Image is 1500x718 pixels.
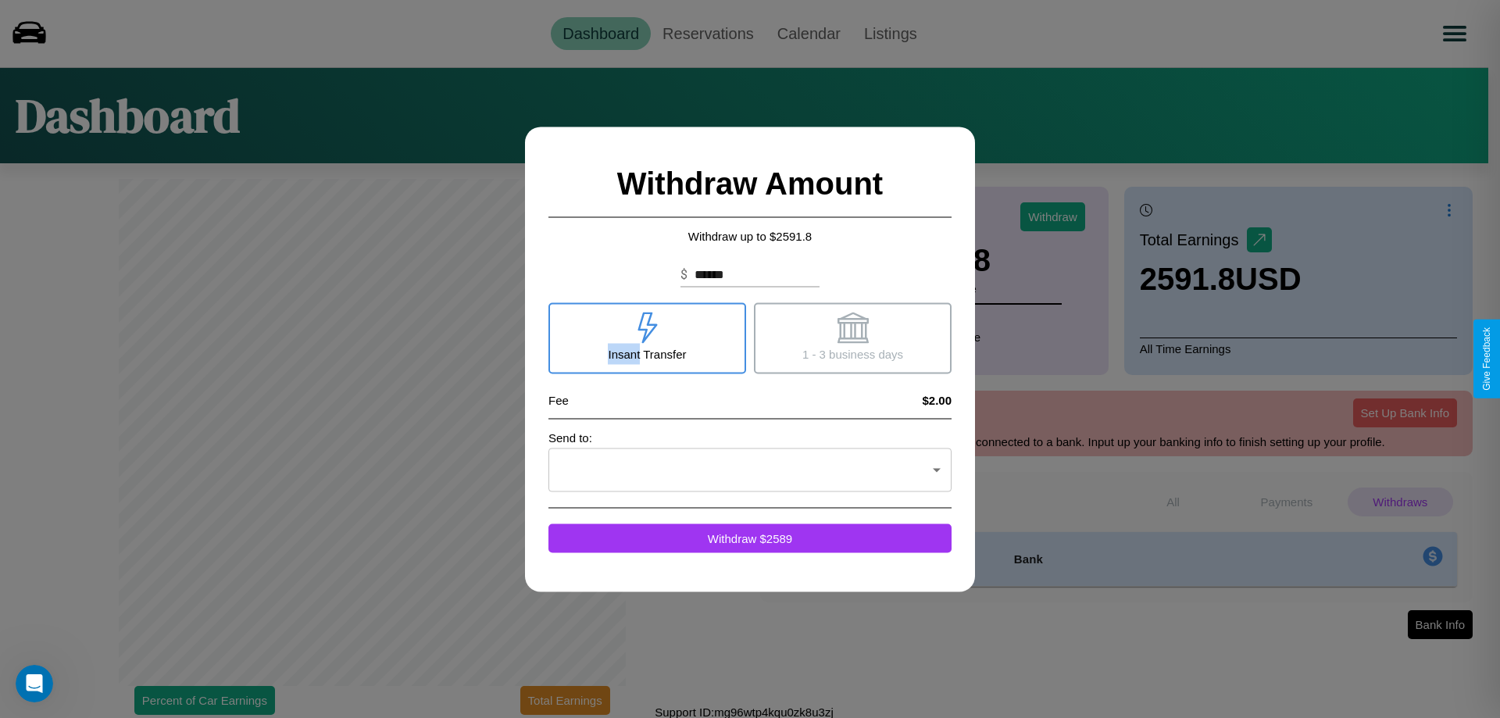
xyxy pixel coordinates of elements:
[1481,327,1492,391] div: Give Feedback
[548,523,952,552] button: Withdraw $2589
[922,393,952,406] h4: $2.00
[548,389,569,410] p: Fee
[16,665,53,702] iframe: Intercom live chat
[548,150,952,217] h2: Withdraw Amount
[680,265,687,284] p: $
[802,343,903,364] p: 1 - 3 business days
[548,427,952,448] p: Send to:
[548,225,952,246] p: Withdraw up to $ 2591.8
[608,343,686,364] p: Insant Transfer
